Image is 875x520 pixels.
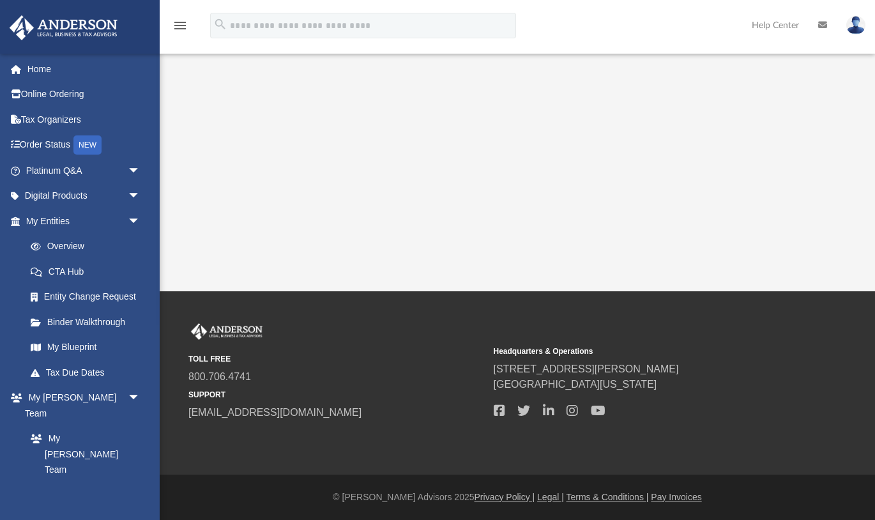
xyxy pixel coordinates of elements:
a: Legal | [537,492,564,502]
a: Entity Change Request [18,284,160,310]
a: Home [9,56,160,82]
a: [GEOGRAPHIC_DATA][US_STATE] [494,379,657,390]
a: Platinum Q&Aarrow_drop_down [9,158,160,183]
a: menu [172,24,188,33]
a: [STREET_ADDRESS][PERSON_NAME] [494,363,679,374]
a: Online Ordering [9,82,160,107]
span: arrow_drop_down [128,385,153,411]
a: CTA Hub [18,259,160,284]
a: My Blueprint [18,335,153,360]
a: Privacy Policy | [475,492,535,502]
span: arrow_drop_down [128,183,153,210]
img: User Pic [846,16,865,34]
a: My Entitiesarrow_drop_down [9,208,160,234]
small: Headquarters & Operations [494,346,790,357]
div: NEW [73,135,102,155]
a: Overview [18,234,160,259]
a: Pay Invoices [651,492,701,502]
a: Binder Walkthrough [18,309,160,335]
a: My [PERSON_NAME] Teamarrow_drop_down [9,385,153,426]
a: Digital Productsarrow_drop_down [9,183,160,209]
a: Tax Organizers [9,107,160,132]
a: Terms & Conditions | [567,492,649,502]
a: Tax Due Dates [18,360,160,385]
a: 800.706.4741 [188,371,251,382]
small: SUPPORT [188,389,485,401]
img: Anderson Advisors Platinum Portal [6,15,121,40]
small: TOLL FREE [188,353,485,365]
img: Anderson Advisors Platinum Portal [188,323,265,340]
i: menu [172,18,188,33]
a: Order StatusNEW [9,132,160,158]
span: arrow_drop_down [128,208,153,234]
i: search [213,17,227,31]
a: My [PERSON_NAME] Team [18,426,147,483]
a: [EMAIL_ADDRESS][DOMAIN_NAME] [188,407,361,418]
span: arrow_drop_down [128,158,153,184]
div: © [PERSON_NAME] Advisors 2025 [160,491,875,504]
